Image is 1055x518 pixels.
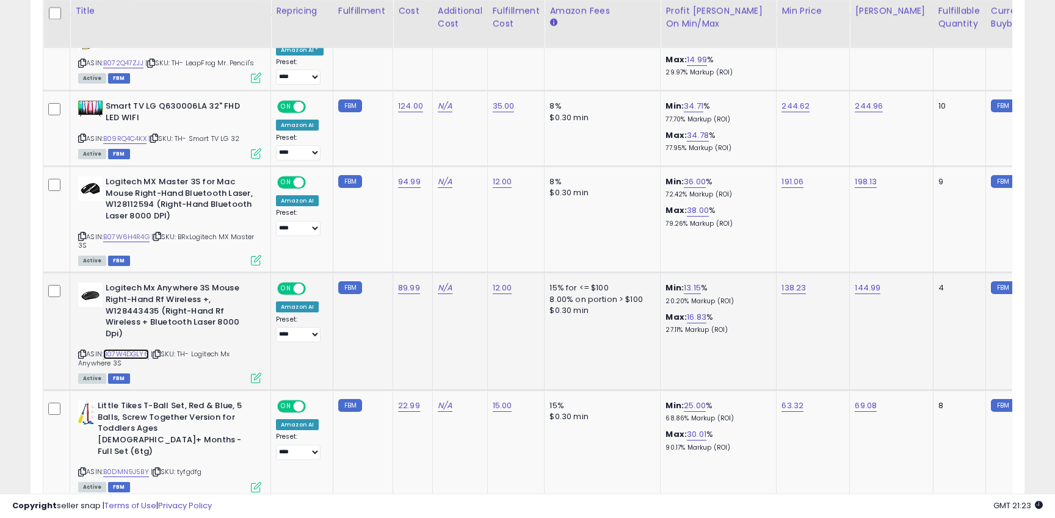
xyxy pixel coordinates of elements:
[665,312,767,334] div: %
[665,311,687,323] b: Max:
[665,68,767,77] p: 29.97% Markup (ROI)
[398,5,427,18] div: Cost
[108,73,130,84] span: FBM
[991,281,1015,294] small: FBM
[103,467,149,477] a: B0DMN9J5BY
[938,5,981,31] div: Fulfillable Quantity
[276,419,319,430] div: Amazon AI
[993,500,1043,511] span: 2025-09-8 21:23 GMT
[665,414,767,423] p: 68.86% Markup (ROI)
[665,176,767,199] div: %
[106,282,254,342] b: Logitech Mx Anywhere 3S Mouse Right-Hand Rf Wireless +, W128443435 (Right-Hand Rf Wireless + Blue...
[687,54,707,66] a: 14.99
[665,297,767,306] p: 20.20% Markup (ROI)
[78,101,103,117] img: 415mU5VMv4L._SL40_.jpg
[991,399,1015,412] small: FBM
[103,349,149,359] a: B07W4DGLY6
[665,129,687,141] b: Max:
[78,73,106,84] span: All listings currently available for purchase on Amazon
[148,134,239,143] span: | SKU: TH- Smart TV LG 32
[493,282,512,294] a: 12.00
[438,282,452,294] a: N/A
[145,58,254,68] span: | SKU: TH- LeapFrog Mr. Pencil's
[684,100,703,112] a: 34.71
[549,176,651,187] div: 8%
[438,176,452,188] a: N/A
[687,129,709,142] a: 34.78
[78,482,106,492] span: All listings currently available for purchase on Amazon
[687,428,706,441] a: 30.01
[78,349,230,367] span: | SKU: TH- Logitech Mx Anywhere 3S
[276,301,319,312] div: Amazon AI
[304,102,324,112] span: OFF
[338,175,362,188] small: FBM
[665,54,687,65] b: Max:
[104,500,156,511] a: Terms of Use
[338,5,388,18] div: Fulfillment
[938,101,976,112] div: 10
[665,282,767,305] div: %
[278,178,294,188] span: ON
[276,433,324,460] div: Preset:
[855,282,880,294] a: 144.99
[549,101,651,112] div: 8%
[549,411,651,422] div: $0.30 min
[276,209,324,236] div: Preset:
[938,282,976,293] div: 4
[12,500,212,512] div: seller snap | |
[549,282,651,293] div: 15% for <= $100
[493,400,512,412] a: 15.00
[276,120,319,131] div: Amazon AI
[103,58,143,68] a: B072Q47ZJJ
[665,205,767,228] div: %
[108,482,130,492] span: FBM
[493,100,515,112] a: 35.00
[549,18,557,29] small: Amazon Fees.
[855,5,927,18] div: [PERSON_NAME]
[78,101,261,157] div: ASIN:
[549,5,655,18] div: Amazon Fees
[665,220,767,228] p: 79.26% Markup (ROI)
[78,400,261,491] div: ASIN:
[493,5,540,31] div: Fulfillment Cost
[108,256,130,266] span: FBM
[276,315,324,343] div: Preset:
[78,176,103,201] img: 31rSHqDEOyL._SL40_.jpg
[781,5,844,18] div: Min Price
[78,176,261,264] div: ASIN:
[78,373,106,384] span: All listings currently available for purchase on Amazon
[665,101,767,123] div: %
[665,5,771,31] div: Profit [PERSON_NAME] on Min/Max
[304,401,324,412] span: OFF
[684,176,706,188] a: 36.00
[665,54,767,77] div: %
[549,305,651,316] div: $0.30 min
[684,282,701,294] a: 13.15
[549,294,651,305] div: 8.00% on portion > $100
[338,99,362,112] small: FBM
[78,149,106,159] span: All listings currently available for purchase on Amazon
[398,100,423,112] a: 124.00
[684,400,706,412] a: 25.00
[855,400,877,412] a: 69.08
[549,112,651,123] div: $0.30 min
[398,282,420,294] a: 89.99
[781,176,803,188] a: 191.06
[855,176,877,188] a: 198.13
[665,115,767,124] p: 77.70% Markup (ROI)
[687,311,706,323] a: 16.83
[12,500,57,511] strong: Copyright
[665,428,687,440] b: Max:
[276,58,324,85] div: Preset:
[108,373,130,384] span: FBM
[665,400,767,423] div: %
[855,100,883,112] a: 244.96
[665,130,767,153] div: %
[398,176,421,188] a: 94.99
[278,102,294,112] span: ON
[158,500,212,511] a: Privacy Policy
[78,400,95,425] img: 31KRM-nCh4L._SL40_.jpg
[438,5,482,31] div: Additional Cost
[276,45,324,56] div: Amazon AI *
[276,134,324,161] div: Preset:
